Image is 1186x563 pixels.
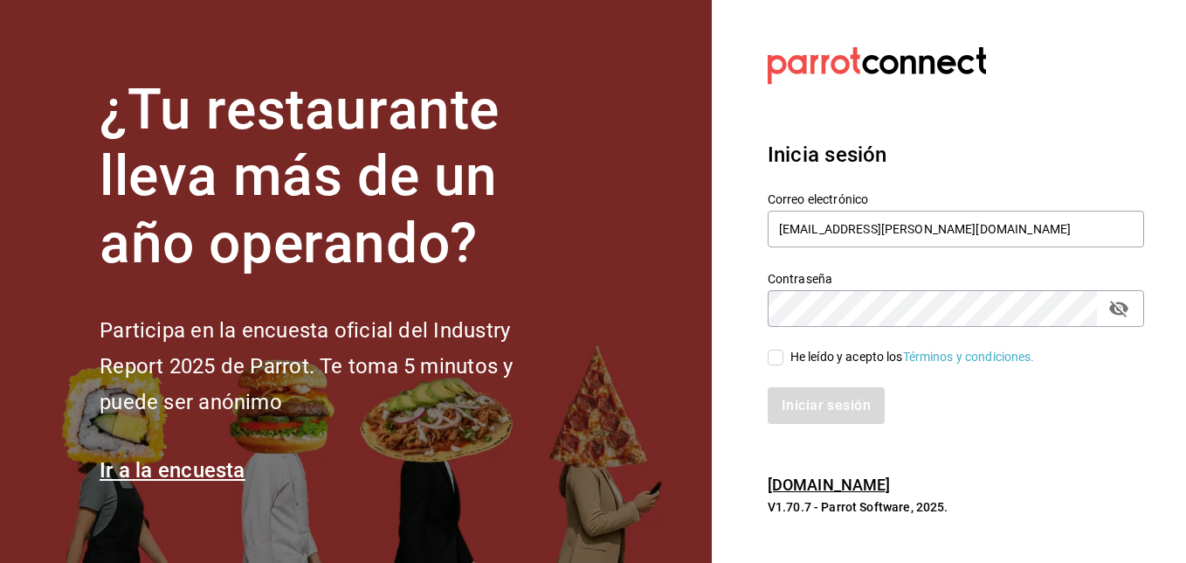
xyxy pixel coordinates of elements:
label: Correo electrónico [768,192,1144,205]
h3: Inicia sesión [768,139,1144,170]
p: V1.70.7 - Parrot Software, 2025. [768,498,1144,516]
button: passwordField [1104,294,1134,323]
label: Contraseña [768,272,1144,284]
input: Ingresa tu correo electrónico [768,211,1144,247]
h1: ¿Tu restaurante lleva más de un año operando? [100,77,571,278]
h2: Participa en la encuesta oficial del Industry Report 2025 de Parrot. Te toma 5 minutos y puede se... [100,313,571,420]
a: [DOMAIN_NAME] [768,476,891,494]
a: Ir a la encuesta [100,458,245,483]
div: He leído y acepto los [790,348,1035,366]
a: Términos y condiciones. [903,350,1035,364]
